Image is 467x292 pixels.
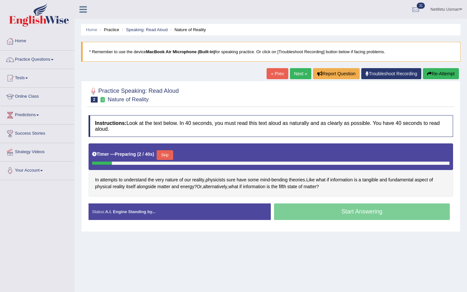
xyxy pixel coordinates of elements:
[148,176,154,183] span: Click to see word definition
[146,49,215,54] b: MacBook Air Microphone (Built-in)
[139,152,153,157] b: 2 / 40s
[81,42,461,62] blockquote: * Remember to use the device for speaking practice. Or click on [Troubleshoot Recording] button b...
[124,176,147,183] span: Click to see word definition
[91,97,98,103] span: 2
[239,183,242,190] span: Click to see word definition
[89,143,453,196] div: , - . ? , , ?
[192,176,204,183] span: Click to see word definition
[89,203,271,220] div: Status:
[0,162,74,178] a: Your Account
[105,209,155,214] strong: A.I. Engine Standing by...
[165,176,178,183] span: Click to see word definition
[0,88,74,104] a: Online Class
[89,86,179,103] h2: Practice Speaking: Read Aloud
[379,176,387,183] span: Click to see word definition
[354,176,357,183] span: Click to see word definition
[95,120,126,126] b: Instructions:
[185,176,191,183] span: Click to see word definition
[271,176,288,183] span: Click to see word definition
[153,152,154,157] b: )
[229,183,238,190] span: Click to see word definition
[361,68,421,79] a: Troubleshoot Recording
[0,143,74,159] a: Strategy Videos
[267,68,288,79] a: « Prev
[169,27,206,33] li: Nature of Reality
[95,183,112,190] span: Click to see word definition
[89,115,453,137] h4: Look at the text below. In 40 seconds, you must read this text aloud as naturally and as clearly ...
[172,183,179,190] span: Click to see word definition
[362,176,378,183] span: Click to see word definition
[100,176,118,183] span: Click to see word definition
[260,176,270,183] span: Click to see word definition
[0,69,74,85] a: Tests
[313,68,360,79] button: Report Question
[137,183,156,190] span: Click to see word definition
[237,176,246,183] span: Click to see word definition
[126,183,136,190] span: Click to see word definition
[316,176,326,183] span: Click to see word definition
[298,183,302,190] span: Click to see word definition
[330,176,353,183] span: Click to see word definition
[306,176,315,183] span: Click to see word definition
[248,176,259,183] span: Click to see word definition
[197,183,202,190] span: Click to see word definition
[180,183,194,190] span: Click to see word definition
[86,27,97,32] a: Home
[267,183,270,190] span: Click to see word definition
[359,176,361,183] span: Click to see word definition
[0,51,74,67] a: Practice Questions
[243,183,265,190] span: Click to see word definition
[414,176,428,183] span: Click to see word definition
[98,27,119,33] li: Practice
[157,150,173,160] button: Skip
[155,176,164,183] span: Click to see word definition
[126,27,168,32] a: Speaking: Read Aloud
[95,176,99,183] span: Click to see word definition
[115,152,136,157] b: Preparing
[279,183,286,190] span: Click to see word definition
[108,96,149,103] small: Nature of Reality
[0,106,74,122] a: Predictions
[287,183,297,190] span: Click to see word definition
[417,3,425,9] span: 31
[92,152,154,157] h5: Timer —
[227,176,235,183] span: Click to see word definition
[203,183,227,190] span: Click to see word definition
[179,176,183,183] span: Click to see word definition
[0,32,74,48] a: Home
[388,176,413,183] span: Click to see word definition
[157,183,170,190] span: Click to see word definition
[423,68,459,79] button: Re-Attempt
[327,176,329,183] span: Click to see word definition
[113,183,125,190] span: Click to see word definition
[271,183,277,190] span: Click to see word definition
[304,183,317,190] span: Click to see word definition
[429,176,433,183] span: Click to see word definition
[99,97,106,103] small: Exam occurring question
[137,152,139,157] b: (
[119,176,123,183] span: Click to see word definition
[0,125,74,141] a: Success Stories
[289,176,305,183] span: Click to see word definition
[290,68,311,79] a: Next »
[206,176,225,183] span: Click to see word definition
